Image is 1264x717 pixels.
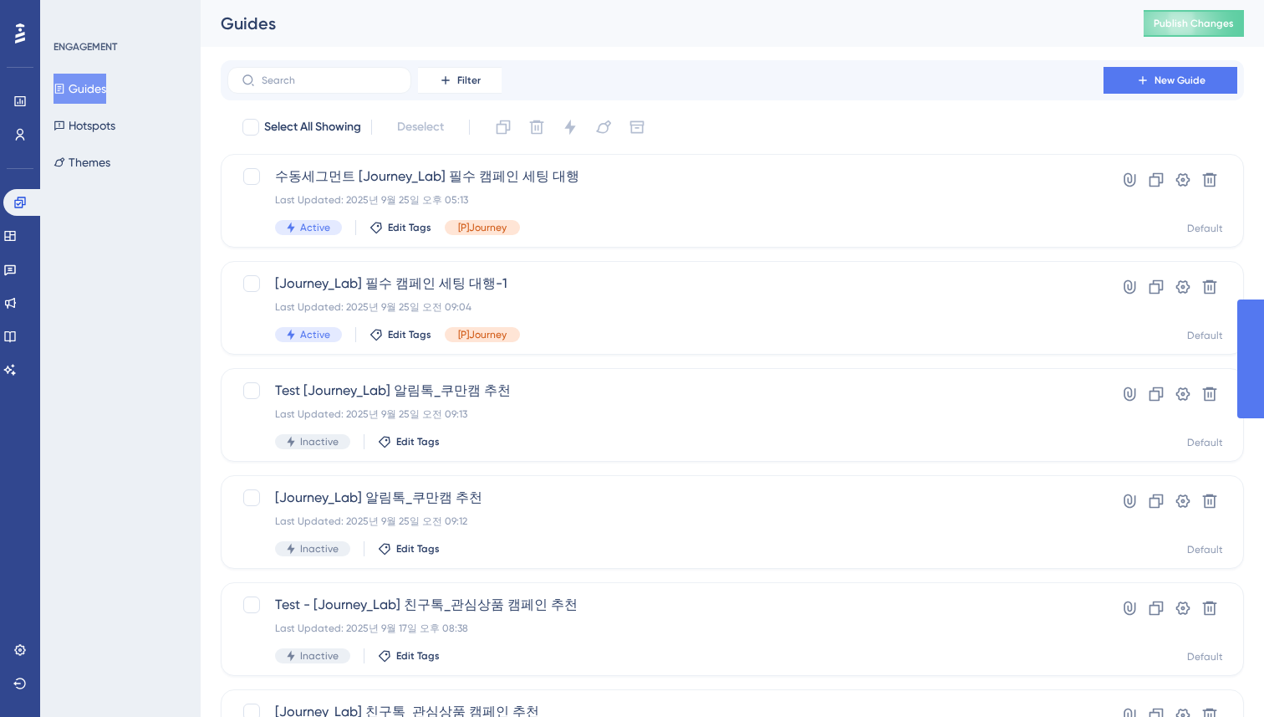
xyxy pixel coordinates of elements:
[1154,74,1205,87] span: New Guide
[300,221,330,234] span: Active
[396,542,440,556] span: Edit Tags
[300,542,339,556] span: Inactive
[457,74,481,87] span: Filter
[300,435,339,448] span: Inactive
[1187,650,1223,663] div: Default
[275,381,1056,401] span: Test [Journey_Lab] 알림톡_쿠만캠 추천
[378,542,440,556] button: Edit Tags
[388,328,431,341] span: Edit Tags
[262,74,397,86] input: Search
[221,12,1102,35] div: Guides
[1103,67,1237,94] button: New Guide
[275,595,1056,615] span: Test - [Journey_Lab] 친구톡_관심상품 캠페인 추천
[54,110,115,141] button: Hotspots
[275,274,1056,294] span: [Journey_Lab] 필수 캠페인 세팅 대행-1
[1187,436,1223,449] div: Default
[300,328,330,341] span: Active
[370,221,431,234] button: Edit Tags
[275,622,1056,635] div: Last Updated: 2025년 9월 17일 오후 08:38
[275,166,1056,187] span: 수동세그먼트 [Journey_Lab] 필수 캠페인 세팅 대행
[458,221,507,234] span: [P]Journey
[397,117,444,137] span: Deselect
[264,117,361,137] span: Select All Showing
[1194,651,1244,701] iframe: UserGuiding AI Assistant Launcher
[1187,329,1223,342] div: Default
[1144,10,1244,37] button: Publish Changes
[382,112,459,142] button: Deselect
[458,328,507,341] span: [P]Journey
[1154,17,1234,30] span: Publish Changes
[1187,222,1223,235] div: Default
[418,67,502,94] button: Filter
[275,515,1056,528] div: Last Updated: 2025년 9월 25일 오전 09:12
[54,40,117,54] div: ENGAGEMENT
[378,435,440,448] button: Edit Tags
[370,328,431,341] button: Edit Tags
[388,221,431,234] span: Edit Tags
[275,193,1056,207] div: Last Updated: 2025년 9월 25일 오후 05:13
[275,488,1056,508] span: [Journey_Lab] 알림톡_쿠만캠 추천
[54,74,106,104] button: Guides
[300,649,339,663] span: Inactive
[275,407,1056,421] div: Last Updated: 2025년 9월 25일 오전 09:13
[396,435,440,448] span: Edit Tags
[275,300,1056,314] div: Last Updated: 2025년 9월 25일 오전 09:04
[54,147,110,177] button: Themes
[396,649,440,663] span: Edit Tags
[1187,543,1223,556] div: Default
[378,649,440,663] button: Edit Tags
